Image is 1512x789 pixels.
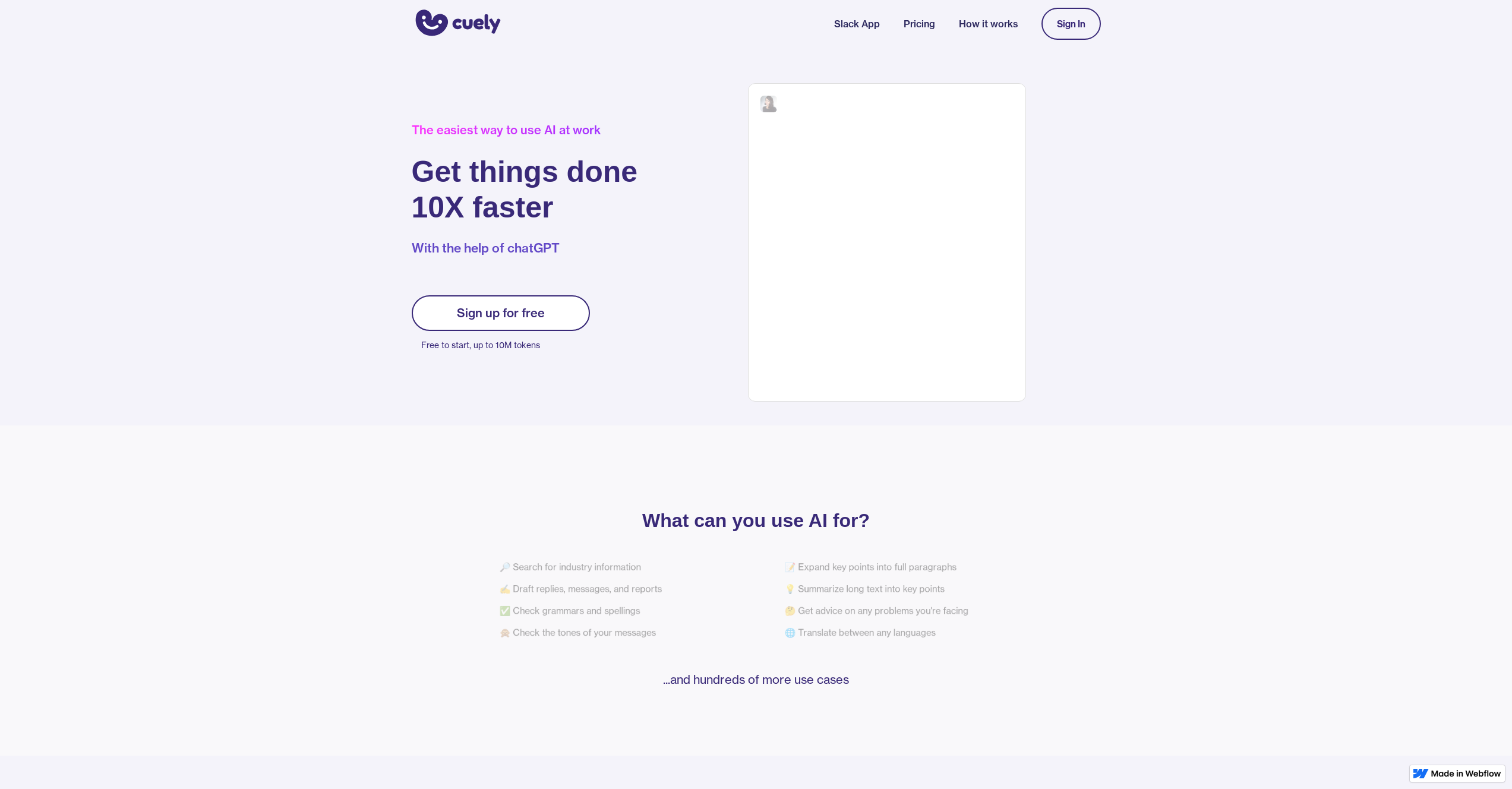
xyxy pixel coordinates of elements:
a: Slack App [834,17,880,31]
a: How it works [959,17,1018,31]
div: The easiest way to use AI at work [412,123,638,137]
img: Made in Webflow [1431,770,1501,777]
p: With the help of chatGPT [412,239,638,257]
div: 🔎 Search for industry information ✍️ Draft replies, messages, and reports ✅ Check grammars and sp... [499,556,728,643]
p: Free to start, up to 10M tokens [421,337,590,354]
p: What can you use AI for? [477,512,1036,529]
a: Sign In [1041,8,1101,40]
p: ...and hundreds of more use cases [477,671,1036,688]
div: Sign up for free [457,306,545,320]
div: 📝 Expand key points into full paragraphs 💡 Summarize long text into key points 🤔 Get advice on an... [784,556,1013,643]
a: Sign up for free [412,295,590,331]
div: Sign In [1057,18,1085,29]
a: home [412,2,501,46]
h1: Get things done 10X faster [412,154,638,225]
a: Pricing [904,17,935,31]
